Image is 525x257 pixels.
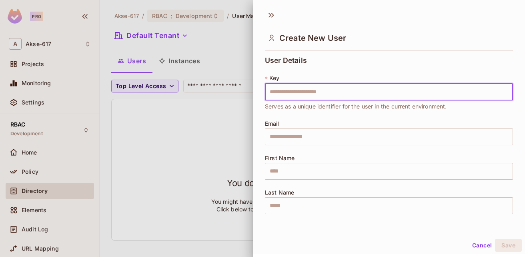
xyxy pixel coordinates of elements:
[265,120,280,127] span: Email
[269,75,279,81] span: Key
[265,56,307,64] span: User Details
[265,189,294,196] span: Last Name
[106,7,109,14] a: ×
[265,155,295,161] span: First Name
[10,12,97,21] span: Add Your First User Here
[469,239,495,252] button: Cancel
[265,102,447,111] span: Serves as a unique identifier for the user in the current environment.
[495,239,522,252] button: Save
[279,33,346,43] span: Create New User
[106,6,109,15] div: Close tooltip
